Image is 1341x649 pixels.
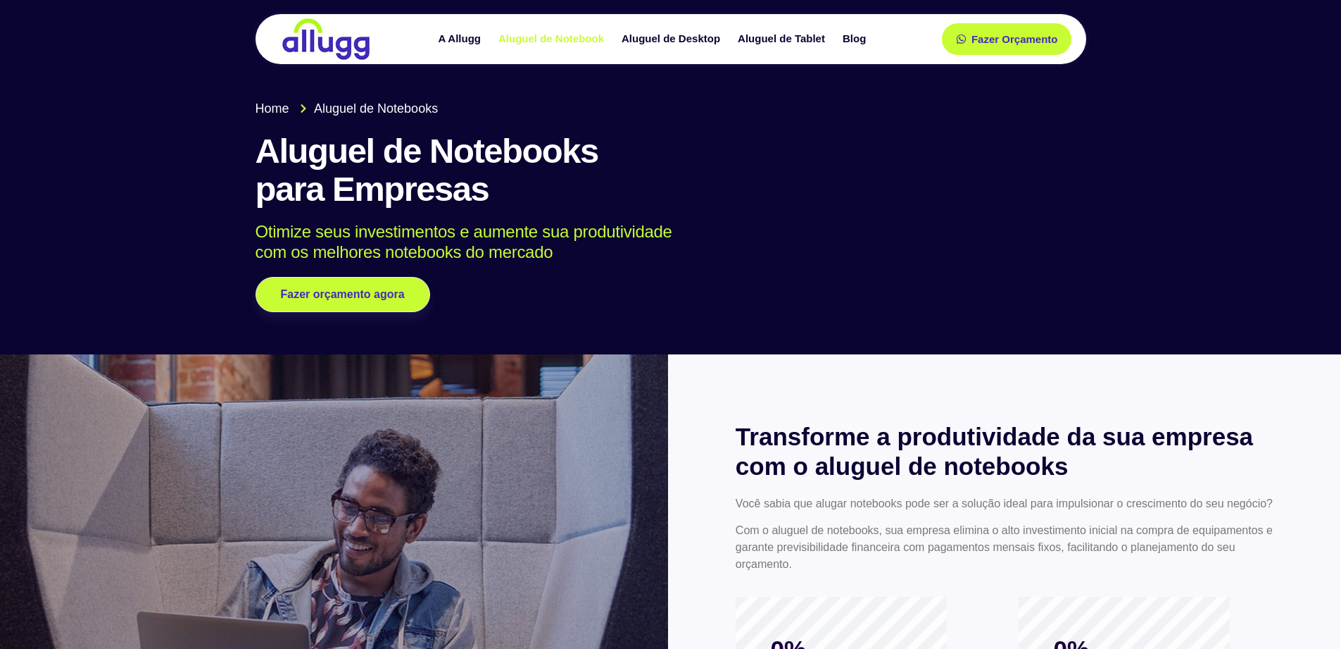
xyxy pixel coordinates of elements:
[280,18,372,61] img: locação de TI é Allugg
[736,522,1273,573] p: Com o aluguel de notebooks, sua empresa elimina o alto investimento inicial na compra de equipame...
[256,132,1086,209] h1: Aluguel de Notebooks para Empresas
[491,27,615,51] a: Aluguel de Notebook
[310,99,438,118] span: Aluguel de Notebooks
[431,27,491,51] a: A Allugg
[836,27,876,51] a: Blog
[736,422,1273,481] h2: Transforme a produtividade da sua empresa com o aluguel de notebooks
[1271,581,1341,649] iframe: Chat Widget
[736,495,1273,512] p: Você sabia que alugar notebooks pode ser a solução ideal para impulsionar o crescimento do seu ne...
[731,27,836,51] a: Aluguel de Tablet
[971,34,1058,44] span: Fazer Orçamento
[615,27,731,51] a: Aluguel de Desktop
[256,99,289,118] span: Home
[281,289,405,300] span: Fazer orçamento agora
[942,23,1072,55] a: Fazer Orçamento
[256,277,430,312] a: Fazer orçamento agora
[256,222,1066,263] p: Otimize seus investimentos e aumente sua produtividade com os melhores notebooks do mercado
